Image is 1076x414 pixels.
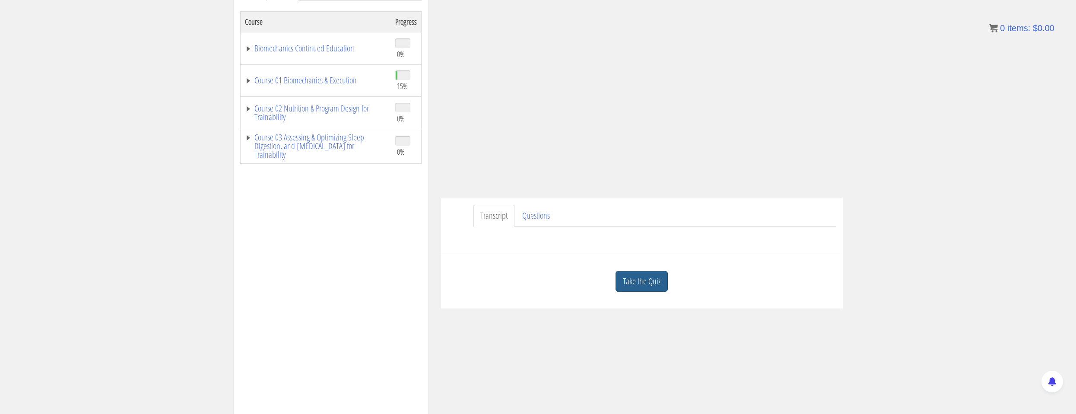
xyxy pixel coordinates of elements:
[397,49,405,59] span: 0%
[245,76,387,85] a: Course 01 Biomechanics & Execution
[473,205,514,227] a: Transcript
[1000,23,1005,33] span: 0
[397,147,405,156] span: 0%
[1007,23,1030,33] span: items:
[397,81,408,91] span: 15%
[391,11,422,32] th: Progress
[1033,23,1038,33] span: $
[245,133,387,159] a: Course 03 Assessing & Optimizing Sleep Digestion, and [MEDICAL_DATA] for Trainability
[515,205,557,227] a: Questions
[1033,23,1054,33] bdi: 0.00
[240,11,391,32] th: Course
[245,104,387,121] a: Course 02 Nutrition & Program Design for Trainability
[616,271,668,292] a: Take the Quiz
[989,24,998,32] img: icon11.png
[989,23,1054,33] a: 0 items: $0.00
[397,114,405,123] span: 0%
[245,44,387,53] a: Biomechanics Continued Education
